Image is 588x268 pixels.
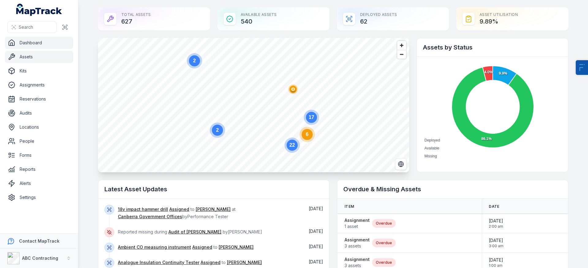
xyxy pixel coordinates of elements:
text: 17 [309,115,314,120]
strong: Contact MapTrack [19,238,59,244]
span: [DATE] [489,257,503,263]
a: Settings [5,191,73,204]
span: to at by Performance Tester [118,207,236,219]
div: Overdue [372,239,396,247]
span: 1:00 am [489,263,503,268]
a: MapTrack [16,4,62,16]
time: 31/01/2025, 1:00:00 am [489,257,503,268]
a: Audit of [PERSON_NAME] [168,229,221,235]
strong: Assignment [345,237,370,243]
div: Overdue [372,219,396,228]
a: People [5,135,73,147]
canvas: Map [98,38,409,172]
strong: Assignment [345,256,370,262]
time: 31/08/2024, 2:00:00 am [489,218,503,229]
span: 1 asset [345,223,370,229]
time: 23/07/2025, 12:22:22 pm [309,244,323,249]
h2: Overdue & Missing Assets [343,185,562,193]
span: Item [345,204,354,209]
span: 3:00 am [489,244,503,248]
a: [PERSON_NAME] [219,244,254,250]
span: Available [424,146,439,150]
div: Overdue [372,258,396,267]
span: [DATE] [309,244,323,249]
button: Zoom out [397,50,406,59]
button: Zoom in [397,41,406,50]
text: 6 [306,132,309,137]
a: 18v impact hammer drill [118,206,168,212]
button: Search [7,21,57,33]
span: [DATE] [489,237,503,244]
a: Assignment3 assets [345,237,370,249]
a: Kits [5,65,73,77]
text: 2 [216,127,219,133]
a: Ambient CO measuring instrument [118,244,191,250]
h2: Latest Asset Updates [104,185,323,193]
strong: ABC Contracting [22,255,58,261]
time: 30/07/2025, 9:31:08 am [309,206,323,211]
time: 23/07/2025, 12:22:22 pm [309,259,323,264]
span: to [118,244,254,250]
a: Dashboard [5,37,73,49]
a: Reports [5,163,73,175]
a: Analogue Insulation Continuity Tester [118,259,199,266]
span: [DATE] [309,206,323,211]
a: [PERSON_NAME] [196,206,231,212]
a: Assigned [201,259,221,266]
a: Alerts [5,177,73,189]
a: Audits [5,107,73,119]
span: Reported missing during by [PERSON_NAME] [118,229,262,234]
time: 23/07/2025, 3:42:03 pm [309,229,323,234]
time: 30/11/2024, 3:00:00 am [489,237,503,248]
span: 3 assets [345,243,370,249]
a: Locations [5,121,73,133]
h2: Assets by Status [423,43,562,52]
text: 2 [193,58,196,63]
a: Assigned [192,244,212,250]
span: Search [19,24,33,30]
span: Date [489,204,499,209]
text: 22 [289,142,295,148]
a: Assets [5,51,73,63]
a: [PERSON_NAME] [227,259,262,266]
a: Canberra Government Offices [118,214,182,220]
a: Assigned [169,206,189,212]
a: Forms [5,149,73,161]
span: to [118,260,262,265]
span: 2:00 am [489,224,503,229]
strong: Assignment [345,217,370,223]
span: Missing [424,154,437,158]
span: [DATE] [309,259,323,264]
span: [DATE] [309,229,323,234]
span: [DATE] [489,218,503,224]
a: Assignments [5,79,73,91]
button: Switch to Satellite View [395,158,407,170]
span: Deployed [424,138,440,142]
a: Reservations [5,93,73,105]
a: Assignment1 asset [345,217,370,229]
